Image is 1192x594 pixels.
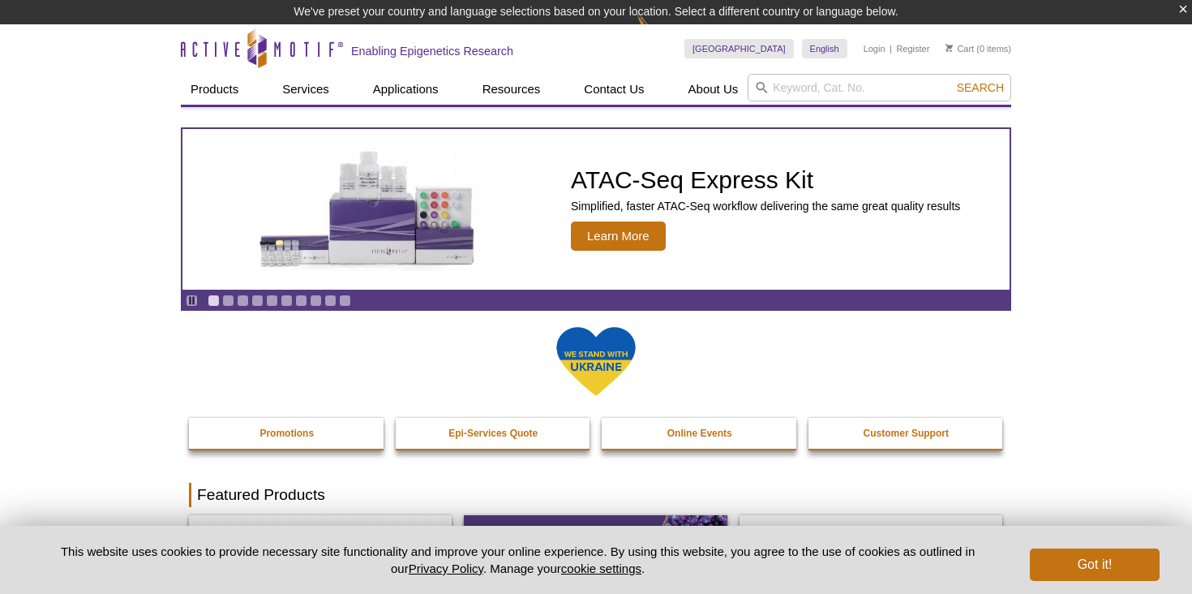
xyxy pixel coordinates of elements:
[748,74,1011,101] input: Keyword, Cat. No.
[237,295,249,307] a: Go to slide 3
[272,74,339,105] a: Services
[295,295,307,307] a: Go to slide 7
[324,295,337,307] a: Go to slide 9
[561,562,641,575] button: cookie settings
[637,12,680,50] img: Change Here
[186,295,198,307] a: Toggle autoplay
[181,74,248,105] a: Products
[890,39,892,58] li: |
[571,168,960,192] h2: ATAC-Seq Express Kit
[864,428,949,439] strong: Customer Support
[945,39,1011,58] li: (0 items)
[574,74,654,105] a: Contact Us
[222,295,234,307] a: Go to slide 2
[1030,549,1160,581] button: Got it!
[896,43,929,54] a: Register
[235,148,503,271] img: ATAC-Seq Express Kit
[448,428,538,439] strong: Epi-Services Quote
[864,43,885,54] a: Login
[473,74,551,105] a: Resources
[396,418,592,449] a: Epi-Services Quote
[571,199,960,213] p: Simplified, faster ATAC-Seq workflow delivering the same great quality results
[363,74,448,105] a: Applications
[409,562,483,575] a: Privacy Policy
[208,295,220,307] a: Go to slide 1
[32,543,1003,577] p: This website uses cookies to provide necessary site functionality and improve your online experie...
[808,418,1005,449] a: Customer Support
[679,74,748,105] a: About Us
[351,44,513,58] h2: Enabling Epigenetics Research
[251,295,264,307] a: Go to slide 4
[555,325,637,398] img: We Stand With Ukraine
[802,39,847,58] a: English
[667,428,732,439] strong: Online Events
[957,81,1004,94] span: Search
[945,44,953,52] img: Your Cart
[571,222,666,251] span: Learn More
[259,428,314,439] strong: Promotions
[945,43,974,54] a: Cart
[182,129,1010,290] a: ATAC-Seq Express Kit ATAC-Seq Express Kit Simplified, faster ATAC-Seq workflow delivering the sam...
[281,295,293,307] a: Go to slide 6
[189,418,385,449] a: Promotions
[310,295,322,307] a: Go to slide 8
[952,80,1009,95] button: Search
[189,483,1003,507] h2: Featured Products
[339,295,351,307] a: Go to slide 10
[684,39,794,58] a: [GEOGRAPHIC_DATA]
[602,418,798,449] a: Online Events
[182,129,1010,290] article: ATAC-Seq Express Kit
[266,295,278,307] a: Go to slide 5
